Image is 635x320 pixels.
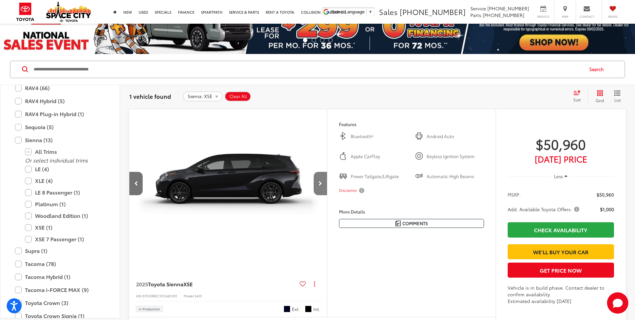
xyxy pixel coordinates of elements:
span: 1 vehicle found [129,92,171,100]
a: 2025Toyota SiennaXSE [136,280,297,288]
label: Sequoia (5) [15,121,105,133]
span: List [614,97,621,103]
label: All Trims [25,146,105,157]
span: Power Tailgate/Liftgate [351,173,408,180]
span: Service [470,5,486,12]
img: Comments [395,221,401,226]
span: 2025 [136,280,148,288]
label: LE (4) [25,163,105,175]
a: Check Availability [508,222,614,237]
span: 5410 [195,293,202,298]
span: In Production [139,307,160,311]
span: Apple CarPlay [351,153,408,160]
label: Toyota Crown (3) [15,297,105,309]
span: Midnight Black Metallic [284,306,290,312]
label: Tacoma i-FORCE MAX (9) [15,284,105,296]
svg: Start Chat [607,292,628,314]
span: Less [554,173,563,179]
span: XSE [183,280,193,288]
span: Select Language [331,9,365,14]
a: 2025 Toyota Sienna XSE FWD2025 Toyota Sienna XSE FWD2025 Toyota Sienna XSE FWD2025 Toyota Sienna ... [128,109,327,258]
span: Toyota Sienna [148,280,183,288]
button: Grid View [588,90,609,103]
button: Add. Available Toyota Offers: [508,206,582,213]
span: $1,000 [600,206,614,213]
img: 2025 Toyota Sienna XSE FWD [128,109,327,259]
span: Model: [184,293,195,298]
span: [PHONE_NUMBER] [483,12,524,18]
h4: Features [339,122,484,126]
a: Select Language​ [331,9,373,14]
button: remove Sienna: XSE [183,91,223,101]
div: Vehicle is in build phase. Contact dealer to confirm availability. Estimated availability [DATE] [508,284,614,304]
span: Map [558,14,572,19]
span: Ext. [292,306,300,312]
button: Previous image [129,172,143,195]
label: Supra (1) [15,245,105,257]
a: We'll Buy Your Car [508,244,614,259]
label: Sienna (13) [15,134,105,146]
span: [DATE] Price [508,155,614,162]
button: Search [583,61,613,78]
button: Get Price Now [508,263,614,278]
span: Black Softex® [305,306,312,312]
span: dropdown dots [314,281,315,287]
span: Automatic High Beams [427,173,484,180]
label: Platinum (1) [25,198,105,210]
button: Select sort value [570,90,588,103]
label: RAV4 Hybrid (5) [15,95,105,107]
label: XLE (4) [25,175,105,187]
label: XSE (1) [25,222,105,233]
span: VIN: [136,293,143,298]
button: Less [551,171,571,183]
label: RAV4 (66) [15,82,105,94]
label: Tacoma Hybrid (1) [15,271,105,283]
span: Comments [402,220,428,227]
label: LE 8 Passenger (1) [25,187,105,198]
div: 2025 Toyota Sienna XSE 2 [128,109,327,258]
button: Disclaimer [339,184,366,198]
span: Sales [379,6,398,17]
button: Toggle Chat Window [607,292,628,314]
button: List View [609,90,626,103]
span: Add. Available Toyota Offers: [508,206,581,213]
span: Int. [313,306,320,312]
span: Sort [573,97,581,102]
label: Woodland Edition (1) [25,210,105,222]
span: $50,960 [597,191,614,198]
label: Tacoma (78) [15,258,105,270]
span: ▼ [368,9,373,14]
span: Grid [596,97,604,103]
button: Next image [314,172,327,195]
span: Saved [605,14,620,19]
i: Or select individual trims [25,156,88,164]
span: [PHONE_NUMBER] [400,6,466,17]
img: Space City Toyota [46,1,91,22]
span: ​ [366,9,367,14]
button: Actions [309,278,320,290]
span: Service [536,14,551,19]
label: RAV4 Plug-in Hybrid (1) [15,108,105,120]
span: MSRP: [508,191,521,198]
span: 5TDXRKEC1SS34D391 [143,293,177,298]
h4: More Details [339,209,484,214]
button: Clear All [225,91,251,101]
span: Keyless Ignition System [427,153,484,160]
span: $50,960 [508,135,614,152]
input: Search by Make, Model, or Keyword [33,61,583,77]
span: Clear All [229,94,247,99]
button: Comments [339,219,484,228]
span: [PHONE_NUMBER] [487,5,529,12]
span: Android Auto [427,133,484,140]
label: XSE 7 Passenger (1) [25,233,105,245]
span: Contact [579,14,594,19]
span: Parts [470,12,481,18]
span: Disclaimer [339,188,357,193]
span: Bluetooth® [351,133,408,140]
span: Sienna: XSE [188,94,212,99]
